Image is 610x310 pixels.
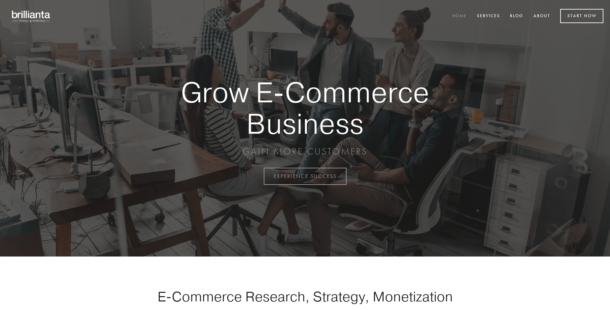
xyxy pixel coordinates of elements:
a: Blog [506,11,527,22]
a: Start Now [560,9,603,23]
a: About [529,11,555,22]
p: GAIN MORE CUSTOMERS [158,146,452,157]
a: Home [448,11,471,22]
a: EXPERIENCE SUCCESS [264,168,347,185]
strong: Grow E-Commerce Business [158,77,452,139]
h1: E-Commerce Research, Strategy, Monetization [137,288,473,305]
img: brillianta - research, strategy, marketing [7,7,56,26]
a: Services [473,11,504,22]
